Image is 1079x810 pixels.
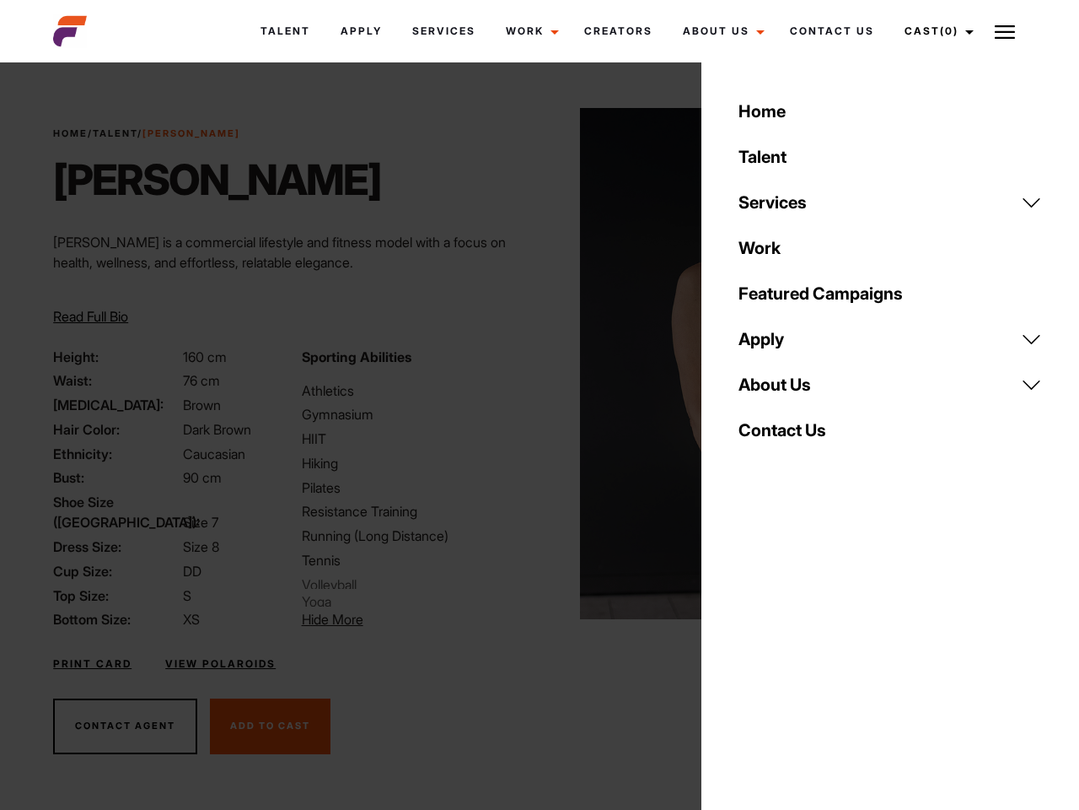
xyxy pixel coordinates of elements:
[230,720,310,732] span: Add To Cast
[775,8,889,54] a: Contact Us
[53,370,180,391] span: Waist:
[183,348,227,365] span: 160 cm
[183,563,201,580] span: DD
[183,587,191,604] span: S
[53,467,180,488] span: Bust:
[302,381,529,401] li: Athletics
[183,421,251,438] span: Dark Brown
[302,591,464,606] li: Yoga
[53,306,128,327] button: Read Full Bio
[53,308,128,325] span: Read Full Bio
[53,699,197,754] button: Contact Agent
[940,24,958,37] span: (0)
[668,8,775,54] a: About Us
[302,526,529,546] li: Running (Long Distance)
[53,127,240,141] span: / /
[728,362,1052,408] a: About Us
[183,469,222,486] span: 90 cm
[491,8,569,54] a: Work
[53,537,180,557] span: Dress Size:
[302,453,529,473] li: Hiking
[569,8,668,54] a: Creators
[302,501,529,521] li: Resistance Training
[183,445,245,462] span: Caucasian
[53,444,180,464] span: Ethnicity:
[53,14,87,48] img: cropped-aefm-brand-fav-22-square.png
[302,550,529,570] li: Tennis
[183,372,220,389] span: 76 cm
[302,348,411,365] strong: Sporting Abilities
[302,611,363,628] span: Hide More
[728,89,1052,134] a: Home
[53,419,180,440] span: Hair Color:
[53,395,180,415] span: [MEDICAL_DATA]:
[142,127,240,139] strong: [PERSON_NAME]
[53,347,180,367] span: Height:
[995,22,1015,42] img: Burger icon
[53,154,381,205] h1: [PERSON_NAME]
[53,492,180,532] span: Shoe Size ([GEOGRAPHIC_DATA]):
[325,8,397,54] a: Apply
[53,656,132,672] a: Print Card
[728,408,1052,453] a: Contact Us
[728,225,1052,271] a: Work
[183,611,200,628] span: XS
[397,8,491,54] a: Services
[728,180,1052,225] a: Services
[302,478,529,498] li: Pilates
[53,586,180,606] span: Top Size:
[302,575,464,589] li: Volleyball
[728,316,1052,362] a: Apply
[183,538,219,555] span: Size 8
[53,286,529,347] p: Through her modeling and wellness brand, HEAL, she inspires others on their wellness journeys—cha...
[245,8,325,54] a: Talent
[183,514,218,531] span: Size 7
[210,699,330,754] button: Add To Cast
[302,404,529,424] li: Gymnasium
[183,397,221,413] span: Brown
[889,8,984,54] a: Cast(0)
[93,127,137,139] a: Talent
[53,561,180,581] span: Cup Size:
[165,656,276,672] a: View Polaroids
[728,134,1052,180] a: Talent
[728,271,1052,316] a: Featured Campaigns
[53,609,180,629] span: Bottom Size:
[53,232,529,273] p: [PERSON_NAME] is a commercial lifestyle and fitness model with a focus on health, wellness, and e...
[302,429,529,449] li: HIIT
[53,127,88,139] a: Home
